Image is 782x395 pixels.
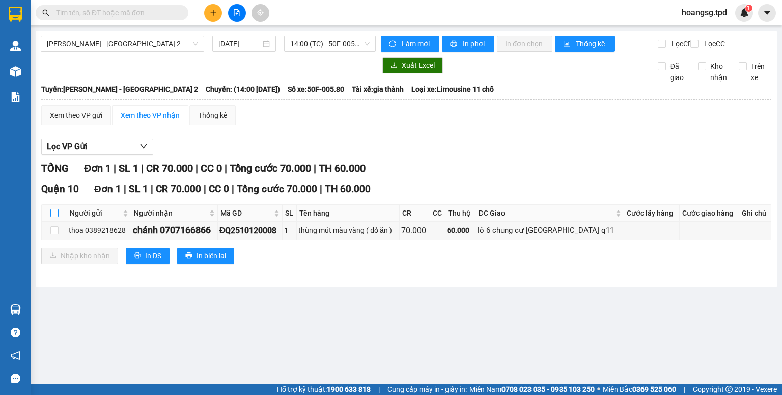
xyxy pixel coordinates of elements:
span: CR 70.000 [146,162,193,174]
span: printer [450,40,459,48]
span: Thống kê [576,38,606,49]
div: chánh 0707166866 [133,223,216,238]
img: warehouse-icon [10,41,21,51]
img: solution-icon [10,92,21,102]
sup: 1 [745,5,752,12]
span: download [390,62,398,70]
th: CC [430,205,446,222]
span: ĐC Giao [479,207,614,219]
span: CR 70.000 [156,183,201,195]
span: printer [185,252,192,260]
span: | [314,162,316,174]
span: Quận 10 [41,183,79,195]
th: Cước giao hàng [680,205,740,222]
span: Người nhận [134,207,207,219]
span: 1 [747,5,750,12]
span: aim [257,9,264,16]
span: | [124,183,126,195]
span: bar-chart [563,40,572,48]
span: Đơn 1 [84,162,111,174]
span: Lọc CR [667,38,694,49]
span: notification [11,351,20,360]
th: SL [283,205,297,222]
button: In đơn chọn [497,36,552,52]
span: TH 60.000 [319,162,366,174]
span: | [684,384,685,395]
div: thoa 0389218628 [69,225,129,236]
span: Lọc VP Gửi [47,140,87,153]
th: Cước lấy hàng [624,205,679,222]
span: | [151,183,153,195]
span: | [141,162,144,174]
th: Thu hộ [445,205,476,222]
span: question-circle [11,328,20,337]
button: downloadNhập kho nhận [41,248,118,264]
span: message [11,374,20,383]
div: Xem theo VP nhận [121,110,180,121]
span: Hỗ trợ kỹ thuật: [277,384,371,395]
span: Phương Lâm - Sài Gòn 2 [47,36,198,51]
span: Mã GD [220,207,272,219]
th: Tên hàng [297,205,400,222]
img: warehouse-icon [10,304,21,315]
span: CC 0 [201,162,222,174]
button: printerIn DS [126,248,170,264]
span: Đã giao [666,61,691,83]
div: Thống kê [198,110,227,121]
input: 12/10/2025 [218,38,260,49]
button: printerIn phơi [442,36,494,52]
div: 70.000 [401,224,428,237]
span: Cung cấp máy in - giấy in: [387,384,467,395]
strong: 0369 525 060 [632,385,676,393]
button: aim [252,4,269,22]
span: | [204,183,206,195]
span: | [225,162,227,174]
span: Xuất Excel [402,60,435,71]
button: Lọc VP Gửi [41,139,153,155]
span: TỔNG [41,162,69,174]
span: SL 1 [119,162,138,174]
span: In DS [145,250,161,261]
span: caret-down [763,8,772,17]
button: caret-down [758,4,776,22]
span: SL 1 [129,183,148,195]
span: TH 60.000 [325,183,371,195]
span: Loại xe: Limousine 11 chỗ [411,84,494,95]
span: Đơn 1 [94,183,121,195]
button: file-add [228,4,246,22]
span: | [320,183,322,195]
span: CC 0 [209,183,229,195]
span: Làm mới [402,38,431,49]
button: syncLàm mới [381,36,439,52]
strong: 0708 023 035 - 0935 103 250 [501,385,595,393]
img: warehouse-icon [10,66,21,77]
th: Ghi chú [739,205,771,222]
span: In phơi [463,38,486,49]
span: sync [389,40,398,48]
span: Số xe: 50F-005.80 [288,84,344,95]
span: ⚪️ [597,387,600,391]
button: bar-chartThống kê [555,36,615,52]
span: | [378,384,380,395]
button: printerIn biên lai [177,248,234,264]
div: thùng mút màu vàng ( đồ ăn ) [298,225,398,236]
strong: 1900 633 818 [327,385,371,393]
input: Tìm tên, số ĐT hoặc mã đơn [56,7,176,18]
div: lô 6 chung cư [GEOGRAPHIC_DATA] q11 [478,225,623,237]
div: 60.000 [447,225,473,236]
span: Miền Bắc [603,384,676,395]
span: Kho nhận [706,61,731,83]
span: | [195,162,198,174]
img: icon-new-feature [740,8,749,17]
span: In biên lai [197,250,226,261]
span: Tổng cước 70.000 [237,183,317,195]
span: Người gửi [70,207,121,219]
span: 14:00 (TC) - 50F-005.80 [290,36,370,51]
div: 1 [284,225,295,236]
div: ĐQ2510120008 [219,224,281,237]
span: file-add [233,9,240,16]
td: ĐQ2510120008 [218,222,283,240]
span: Tổng cước 70.000 [230,162,311,174]
div: Xem theo VP gửi [50,110,102,121]
span: | [232,183,234,195]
